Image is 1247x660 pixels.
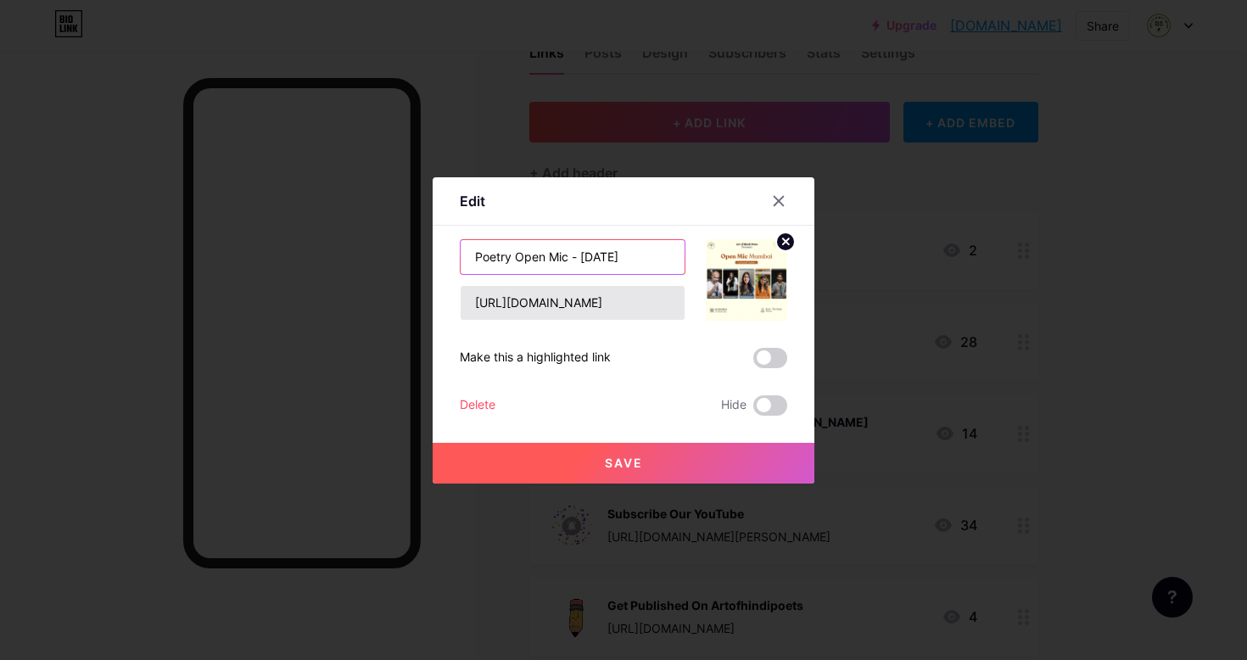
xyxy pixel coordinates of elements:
[461,240,685,274] input: Title
[706,239,787,321] img: link_thumbnail
[461,286,685,320] input: URL
[721,395,747,416] span: Hide
[460,191,485,211] div: Edit
[433,443,814,484] button: Save
[605,456,643,470] span: Save
[460,395,495,416] div: Delete
[460,348,611,368] div: Make this a highlighted link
